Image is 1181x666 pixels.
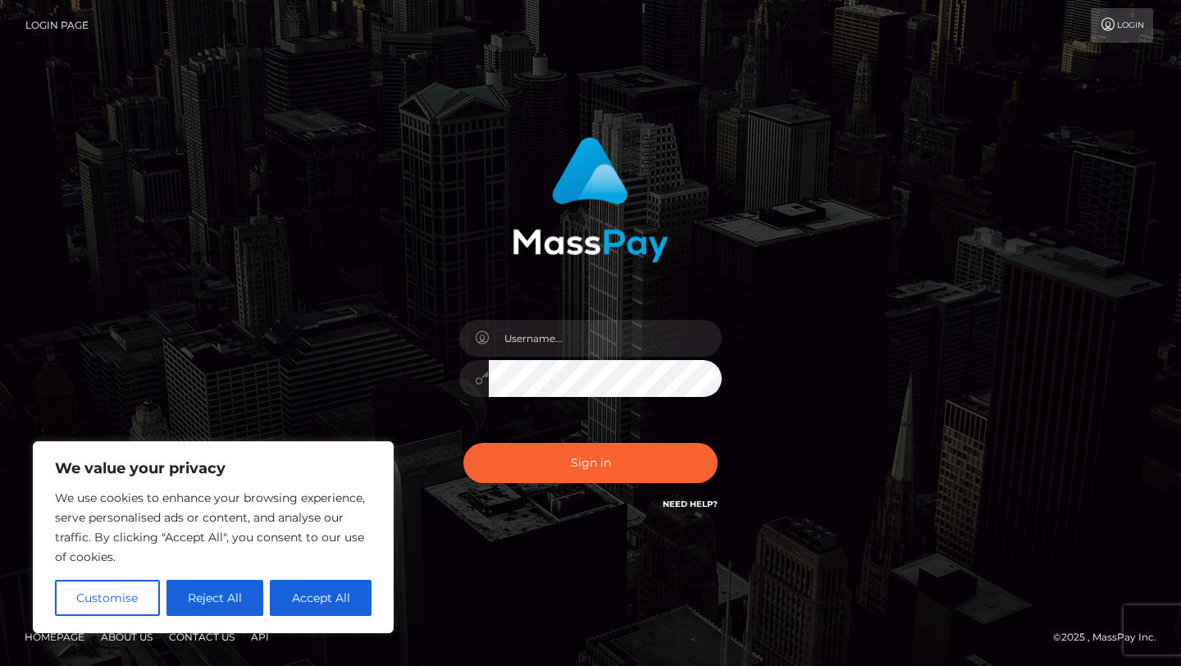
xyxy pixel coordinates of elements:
[663,499,718,509] a: Need Help?
[1053,628,1169,646] div: © 2025 , MassPay Inc.
[1091,8,1153,43] a: Login
[55,580,160,616] button: Customise
[25,8,89,43] a: Login Page
[18,624,91,650] a: Homepage
[270,580,372,616] button: Accept All
[162,624,241,650] a: Contact Us
[489,320,722,357] input: Username...
[244,624,276,650] a: API
[55,458,372,478] p: We value your privacy
[513,137,668,262] img: MassPay Login
[463,443,718,483] button: Sign in
[33,441,394,633] div: We value your privacy
[166,580,264,616] button: Reject All
[94,624,159,650] a: About Us
[55,488,372,567] p: We use cookies to enhance your browsing experience, serve personalised ads or content, and analys...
